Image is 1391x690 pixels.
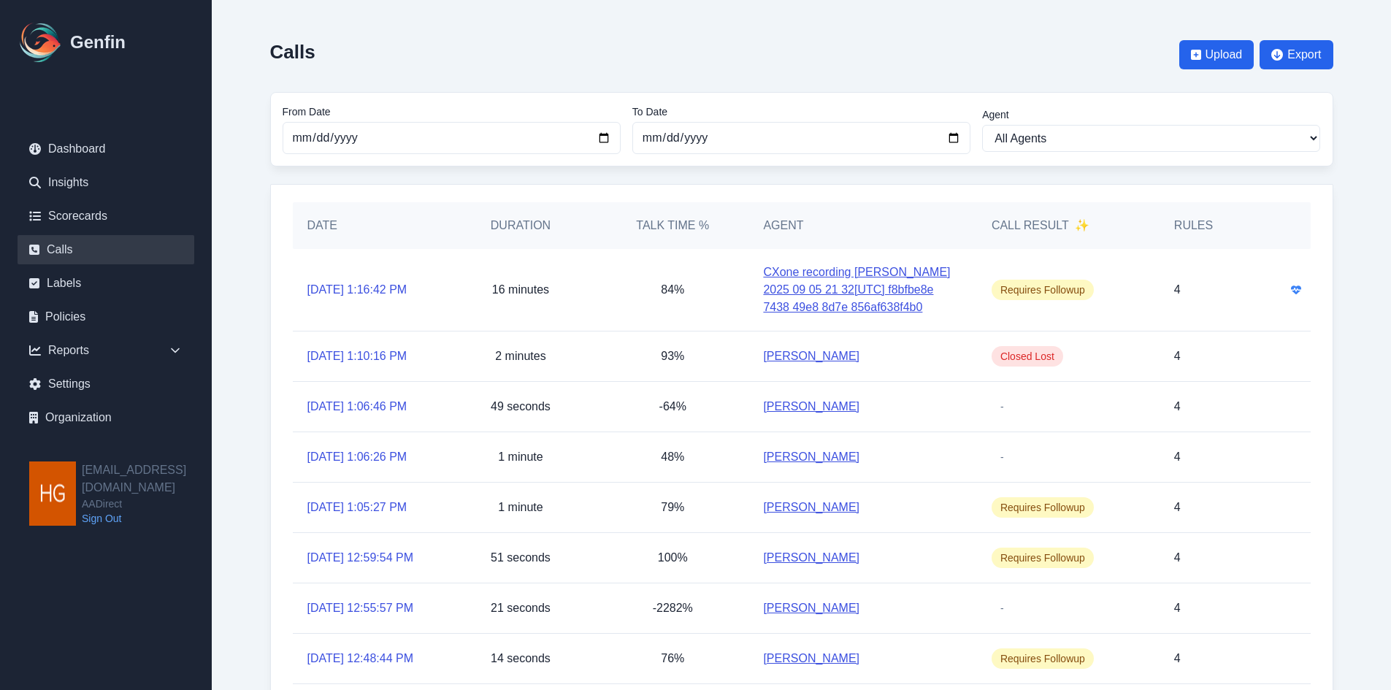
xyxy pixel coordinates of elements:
p: 49 seconds [491,398,551,415]
button: Upload [1179,40,1254,69]
p: 1 minute [498,448,543,466]
a: [PERSON_NAME] [763,499,859,516]
p: 93% [661,348,684,365]
a: [DATE] 1:06:46 PM [307,398,407,415]
span: - [992,447,1013,467]
span: - [992,598,1013,618]
h2: [EMAIL_ADDRESS][DOMAIN_NAME] [82,461,212,497]
span: Requires Followup [992,497,1094,518]
h1: Genfin [70,31,126,54]
a: [PERSON_NAME] [763,599,859,617]
h5: Talk Time % [611,217,734,234]
h5: Call Result [992,217,1089,234]
p: 79% [661,499,684,516]
a: Insights [18,168,194,197]
a: Settings [18,369,194,399]
p: -64% [659,398,686,415]
a: CXone recording [PERSON_NAME] 2025 09 05 21 32[UTC] f8bfbe8e 7438 49e8 8d7e 856af638f4b0 [763,264,962,316]
img: Logo [18,19,64,66]
h5: Duration [459,217,582,234]
label: To Date [632,104,970,119]
p: 4 [1174,348,1181,365]
span: Export [1287,46,1321,64]
a: Organization [18,403,194,432]
span: Requires Followup [992,548,1094,568]
h5: Rules [1174,217,1213,234]
a: [DATE] 12:59:54 PM [307,549,414,567]
p: 76% [661,650,684,667]
a: Scorecards [18,202,194,231]
label: Agent [982,107,1320,122]
a: [PERSON_NAME] [763,650,859,667]
p: 2 minutes [495,348,545,365]
a: [PERSON_NAME] [763,549,859,567]
p: -2282% [653,599,693,617]
div: Reports [18,336,194,365]
p: 4 [1174,281,1181,299]
a: Dashboard [18,134,194,164]
a: [PERSON_NAME] [763,348,859,365]
p: 51 seconds [491,549,551,567]
label: From Date [283,104,621,119]
img: hgarza@aadirect.com [29,461,76,526]
a: [DATE] 12:48:44 PM [307,650,414,667]
button: Export [1260,40,1333,69]
a: [PERSON_NAME] [763,448,859,466]
p: 4 [1174,549,1181,567]
span: Requires Followup [992,648,1094,669]
a: Labels [18,269,194,298]
a: [PERSON_NAME] [763,398,859,415]
p: 4 [1174,499,1181,516]
span: - [992,396,1013,417]
span: Requires Followup [992,280,1094,300]
a: [DATE] 1:06:26 PM [307,448,407,466]
p: 4 [1174,398,1181,415]
p: 14 seconds [491,650,551,667]
span: Closed Lost [992,346,1063,367]
a: Sign Out [82,511,212,526]
span: AADirect [82,497,212,511]
a: Policies [18,302,194,331]
span: Upload [1206,46,1243,64]
h2: Calls [270,41,315,63]
a: [DATE] 1:05:27 PM [307,499,407,516]
p: 84% [661,281,684,299]
p: 4 [1174,599,1181,617]
p: 4 [1174,650,1181,667]
a: [DATE] 12:55:57 PM [307,599,414,617]
p: 16 minutes [492,281,549,299]
p: 21 seconds [491,599,551,617]
p: 1 minute [498,499,543,516]
p: 48% [661,448,684,466]
a: Calls [18,235,194,264]
a: [DATE] 1:16:42 PM [307,281,407,299]
h5: Agent [763,217,803,234]
p: 100% [658,549,688,567]
h5: Date [307,217,430,234]
p: 4 [1174,448,1181,466]
a: [DATE] 1:10:16 PM [307,348,407,365]
span: ✨ [1075,217,1089,234]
